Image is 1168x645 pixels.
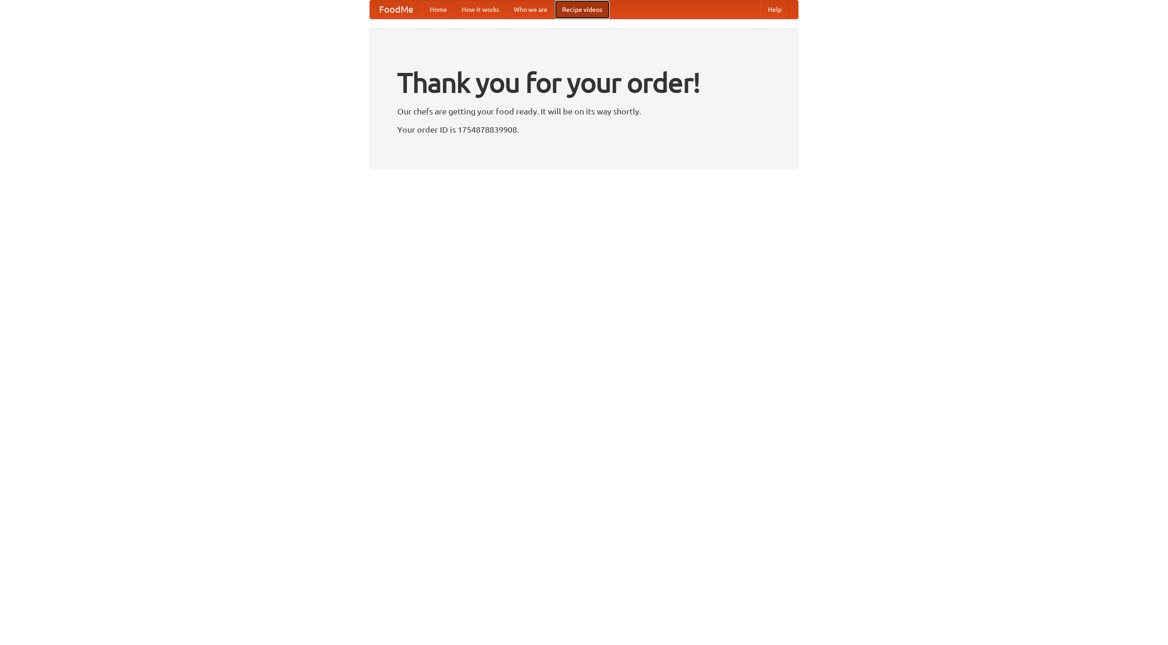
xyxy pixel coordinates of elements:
p: Our chefs are getting your food ready. It will be on its way shortly. [397,104,771,118]
a: Home [422,0,454,19]
a: FoodMe [370,0,422,19]
h1: Thank you for your order! [397,61,771,104]
a: Who we are [506,0,555,19]
a: Recipe videos [555,0,610,19]
p: Your order ID is 1754878839908. [397,123,771,136]
a: How it works [454,0,506,19]
a: Help [761,0,789,19]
